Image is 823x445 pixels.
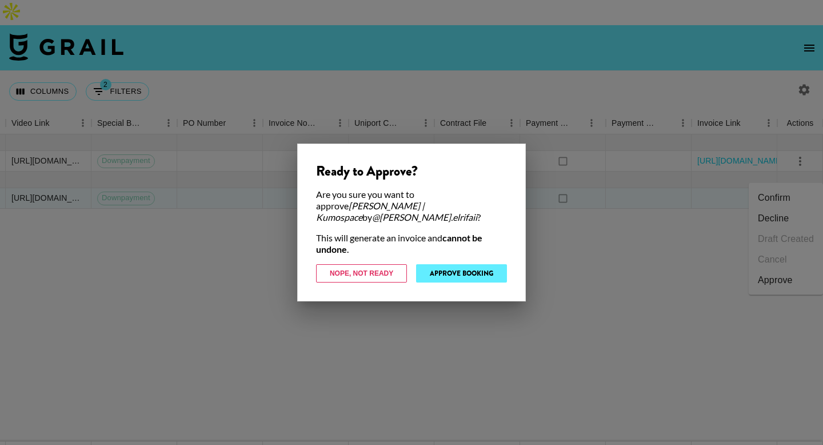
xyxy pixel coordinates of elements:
button: Nope, Not Ready [316,264,407,283]
strong: cannot be undone [316,232,482,255]
div: Ready to Approve? [316,162,507,180]
div: Are you sure you want to approve by ? [316,189,507,223]
em: [PERSON_NAME] | Kumospace [316,200,425,223]
em: @ [PERSON_NAME].elrifaii [372,212,477,223]
div: This will generate an invoice and . [316,232,507,255]
button: Approve Booking [416,264,507,283]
